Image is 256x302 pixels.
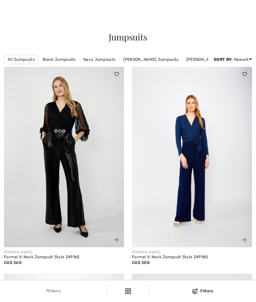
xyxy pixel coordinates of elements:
a: Black Jumpsuits [39,55,79,64]
div: Formal V-Neck Jumpsuit Style 249180 [132,255,252,260]
strong: Sort By [214,57,232,62]
a: Navy Jumpsuits [80,55,119,64]
img: heart_black_full.svg [242,72,247,76]
a: [PERSON_NAME] Jumpsuits [120,55,182,64]
img: Filters [192,289,198,294]
div: [PERSON_NAME] [132,250,252,255]
div: Formal V-Neck Jumpsuit Style 249165 [4,255,124,260]
span: 79 [46,289,50,293]
div: Filters [153,288,252,294]
span: CA$ 360 [4,260,22,265]
a: [PERSON_NAME] Jumpsuits [183,55,245,64]
div: [PERSON_NAME] [4,250,124,255]
img: plus_v2.svg [114,238,119,242]
div: : Newest [214,56,252,62]
img: Filters [125,288,131,294]
img: heart_black_full.svg [114,72,119,76]
img: Formal V-Neck Jumpsuit Style 249180. Navy [132,67,252,247]
a: All Jumpsuits [4,55,38,64]
span: Jumpsuits [109,31,147,43]
span: CA$ 300 [132,260,150,265]
img: plus_v2.svg [242,238,247,242]
img: Formal V-Neck Jumpsuit Style 249165. Black [4,67,124,247]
